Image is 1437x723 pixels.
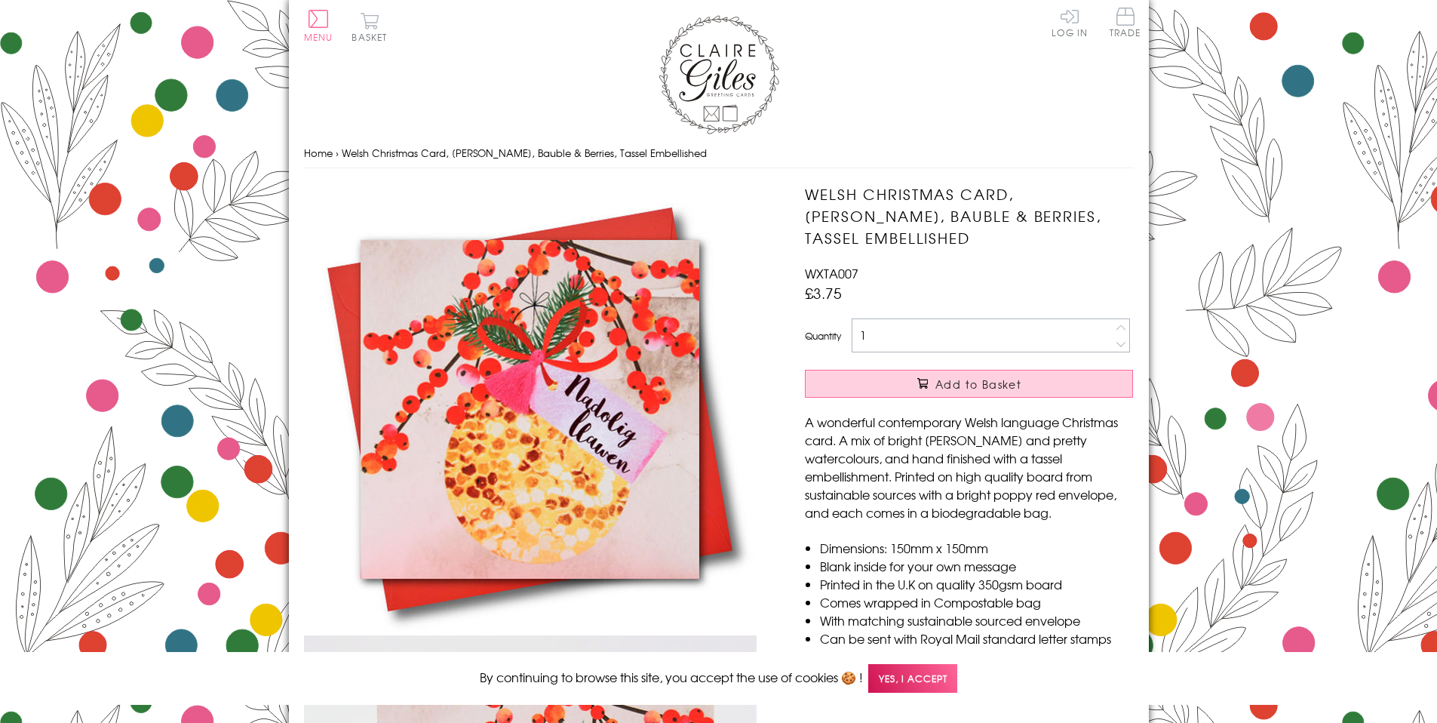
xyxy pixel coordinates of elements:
span: Trade [1110,8,1141,37]
button: Menu [304,10,333,42]
span: WXTA007 [805,264,858,282]
span: Yes, I accept [868,664,957,694]
span: Menu [304,30,333,44]
button: Basket [349,12,391,42]
img: Claire Giles Greetings Cards [659,15,779,134]
button: Add to Basket [805,370,1133,398]
label: Quantity [805,329,841,343]
a: Log In [1052,8,1088,37]
img: Welsh Christmas Card, Nadolig Llawen, Bauble & Berries, Tassel Embellished [304,183,757,635]
li: Printed in the U.K on quality 350gsm board [820,575,1133,593]
span: Welsh Christmas Card, [PERSON_NAME], Bauble & Berries, Tassel Embellished [342,146,707,160]
li: Dimensions: 150mm x 150mm [820,539,1133,557]
span: £3.75 [805,282,842,303]
nav: breadcrumbs [304,138,1134,169]
span: › [336,146,339,160]
a: Trade [1110,8,1141,40]
span: Add to Basket [935,377,1021,392]
li: Blank inside for your own message [820,557,1133,575]
h1: Welsh Christmas Card, [PERSON_NAME], Bauble & Berries, Tassel Embellished [805,183,1133,248]
li: With matching sustainable sourced envelope [820,611,1133,629]
a: Home [304,146,333,160]
li: Can be sent with Royal Mail standard letter stamps [820,629,1133,648]
p: A wonderful contemporary Welsh language Christmas card. A mix of bright [PERSON_NAME] and pretty ... [805,413,1133,521]
li: Comes wrapped in Compostable bag [820,593,1133,611]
